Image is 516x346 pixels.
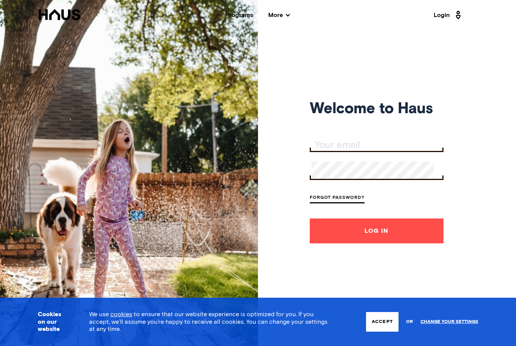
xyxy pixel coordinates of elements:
[406,315,413,329] span: or
[110,311,132,317] a: cookies
[312,161,434,180] input: Your password
[310,218,443,243] button: Log In
[310,193,365,203] a: Forgot Password?
[268,12,290,18] span: More
[434,9,463,21] a: Login
[366,312,399,332] button: Accept
[312,140,443,151] input: Your email
[89,311,328,332] span: We use to ensure that our website experience is optimized for you. If you accept, we’ll assume yo...
[420,319,478,324] a: Change your settings
[225,12,253,18] a: Programs
[38,311,70,333] h3: Cookies on our website
[310,103,443,116] h1: Welcome to Haus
